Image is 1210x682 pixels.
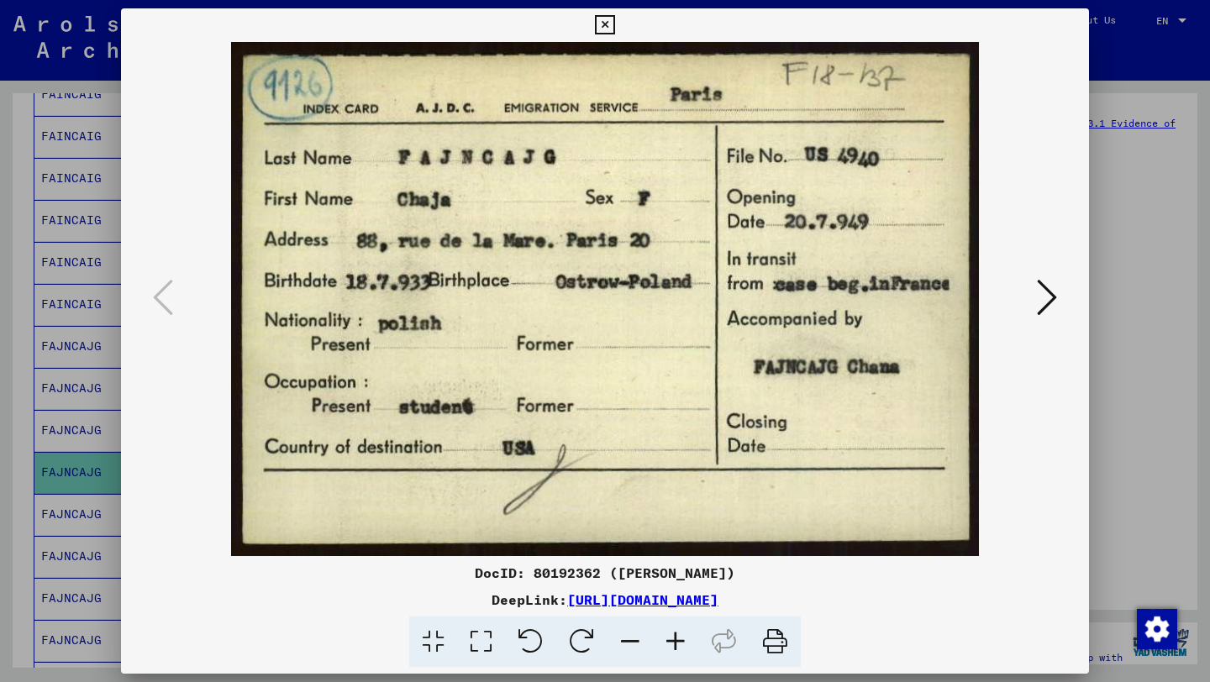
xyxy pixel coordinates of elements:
[1137,609,1177,649] img: Change consent
[1136,608,1176,648] div: Change consent
[121,590,1089,610] div: DeepLink:
[567,591,718,608] a: [URL][DOMAIN_NAME]
[121,563,1089,583] div: DocID: 80192362 ([PERSON_NAME])
[178,42,1032,556] img: 001.jpg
